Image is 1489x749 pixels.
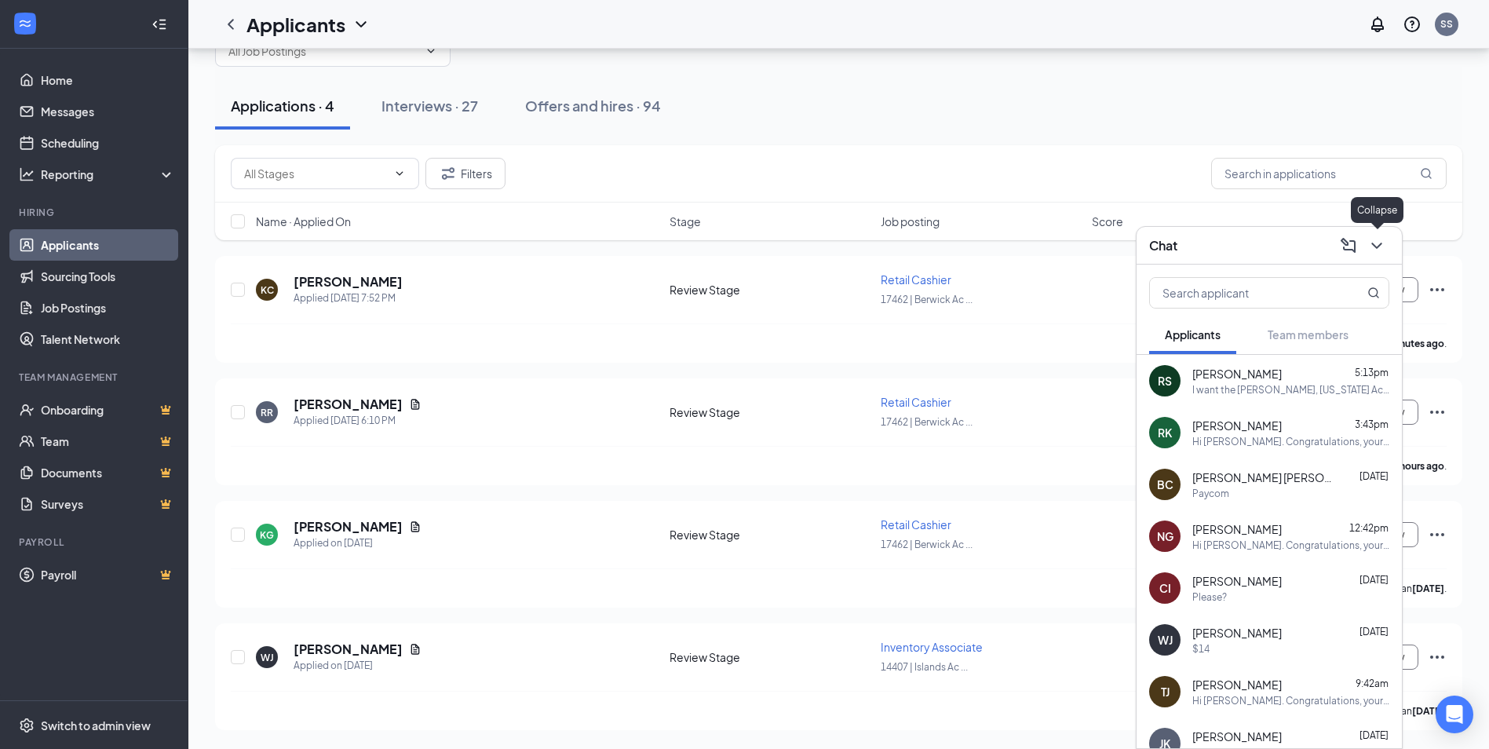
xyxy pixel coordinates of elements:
[881,661,968,673] span: 14407 | Islands Ac ...
[151,16,167,32] svg: Collapse
[881,272,951,287] span: Retail Cashier
[256,214,351,229] span: Name · Applied On
[1356,678,1389,689] span: 9:42am
[425,158,505,189] button: Filter Filters
[19,166,35,182] svg: Analysis
[19,371,172,384] div: Team Management
[261,651,274,664] div: WJ
[1268,327,1348,342] span: Team members
[1412,583,1444,594] b: [DATE]
[1192,573,1282,589] span: [PERSON_NAME]
[1192,383,1389,396] div: I want the [PERSON_NAME], [US_STATE] Ace Hardware location. Thanks.
[439,164,458,183] svg: Filter
[41,323,175,355] a: Talent Network
[409,521,422,533] svg: Document
[1359,626,1389,638] span: [DATE]
[1149,237,1177,254] h3: Chat
[1364,233,1389,258] button: ChevronDown
[41,127,175,159] a: Scheduling
[1403,15,1421,34] svg: QuestionInfo
[352,15,370,34] svg: ChevronDown
[1351,197,1403,223] div: Collapse
[1192,366,1282,382] span: [PERSON_NAME]
[1192,694,1389,707] div: Hi [PERSON_NAME]. Congratulations, your meeting with Ace Hardware for Retail Cashier at 14407 | I...
[881,517,951,532] span: Retail Cashier
[19,718,35,733] svg: Settings
[294,658,422,674] div: Applied on [DATE]
[1428,280,1447,299] svg: Ellipses
[41,64,175,96] a: Home
[1192,469,1334,485] span: [PERSON_NAME] [PERSON_NAME]
[294,518,403,535] h5: [PERSON_NAME]
[1368,15,1387,34] svg: Notifications
[1165,327,1221,342] span: Applicants
[294,290,403,306] div: Applied [DATE] 7:52 PM
[1192,487,1229,500] div: Paycom
[1376,338,1444,349] b: 44 minutes ago
[41,718,151,733] div: Switch to admin view
[1192,539,1389,552] div: Hi [PERSON_NAME]. Congratulations, your meeting with Ace Hardware for Sales Associate at 14407 | ...
[881,214,940,229] span: Job posting
[1192,677,1282,692] span: [PERSON_NAME]
[1157,477,1173,492] div: BC
[881,640,983,654] span: Inventory Associate
[670,527,871,543] div: Review Stage
[294,273,403,290] h5: [PERSON_NAME]
[881,294,973,305] span: 17462 | Berwick Ac ...
[1355,367,1389,378] span: 5:13pm
[1192,642,1210,656] div: $14
[19,535,172,549] div: Payroll
[1158,373,1172,389] div: RS
[381,96,478,115] div: Interviews · 27
[1158,425,1172,440] div: RK
[41,261,175,292] a: Sourcing Tools
[1192,590,1227,604] div: Please?
[670,404,871,420] div: Review Stage
[1192,418,1282,433] span: [PERSON_NAME]
[41,426,175,457] a: TeamCrown
[881,539,973,550] span: 17462 | Berwick Ac ...
[261,283,274,297] div: KC
[1428,525,1447,544] svg: Ellipses
[670,282,871,298] div: Review Stage
[1339,236,1358,255] svg: ComposeMessage
[1150,278,1336,308] input: Search applicant
[1412,705,1444,717] b: [DATE]
[41,292,175,323] a: Job Postings
[41,457,175,488] a: DocumentsCrown
[1440,17,1453,31] div: SS
[19,206,172,219] div: Hiring
[41,559,175,590] a: PayrollCrown
[1359,574,1389,586] span: [DATE]
[1336,233,1361,258] button: ComposeMessage
[1428,403,1447,422] svg: Ellipses
[1359,470,1389,482] span: [DATE]
[1359,729,1389,741] span: [DATE]
[1192,521,1282,537] span: [PERSON_NAME]
[1392,460,1444,472] b: 2 hours ago
[244,165,387,182] input: All Stages
[221,15,240,34] a: ChevronLeft
[881,395,951,409] span: Retail Cashier
[1428,648,1447,667] svg: Ellipses
[1157,528,1173,544] div: NG
[393,167,406,180] svg: ChevronDown
[294,535,422,551] div: Applied on [DATE]
[41,394,175,426] a: OnboardingCrown
[1159,580,1171,596] div: CI
[294,396,403,413] h5: [PERSON_NAME]
[1367,236,1386,255] svg: ChevronDown
[1192,729,1282,744] span: [PERSON_NAME]
[425,45,437,57] svg: ChevronDown
[261,406,273,419] div: RR
[246,11,345,38] h1: Applicants
[670,214,701,229] span: Stage
[525,96,661,115] div: Offers and hires · 94
[41,166,176,182] div: Reporting
[1211,158,1447,189] input: Search in applications
[1192,435,1389,448] div: Hi [PERSON_NAME]. Congratulations, your meeting with Ace Hardware for Inventory Associate at 1440...
[409,643,422,656] svg: Document
[1161,684,1170,700] div: TJ
[294,413,422,429] div: Applied [DATE] 6:10 PM
[41,488,175,520] a: SurveysCrown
